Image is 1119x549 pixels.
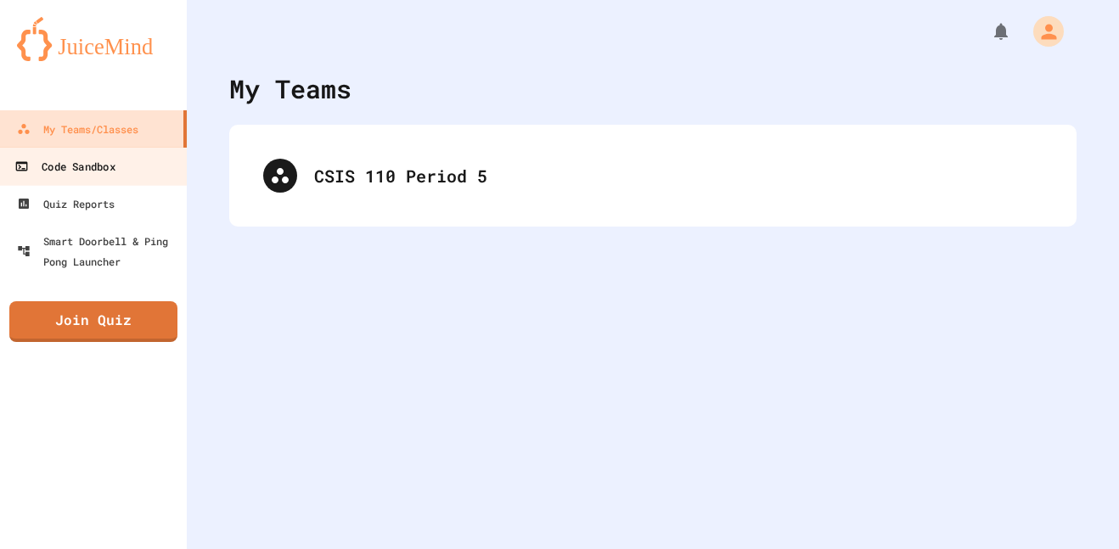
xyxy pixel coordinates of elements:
[9,301,177,342] a: Join Quiz
[314,163,1043,188] div: CSIS 110 Period 5
[959,17,1015,46] div: My Notifications
[1015,12,1068,51] div: My Account
[17,17,170,61] img: logo-orange.svg
[229,70,351,108] div: My Teams
[14,156,115,177] div: Code Sandbox
[17,193,115,214] div: Quiz Reports
[246,142,1060,210] div: CSIS 110 Period 5
[17,119,138,139] div: My Teams/Classes
[17,231,180,272] div: Smart Doorbell & Ping Pong Launcher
